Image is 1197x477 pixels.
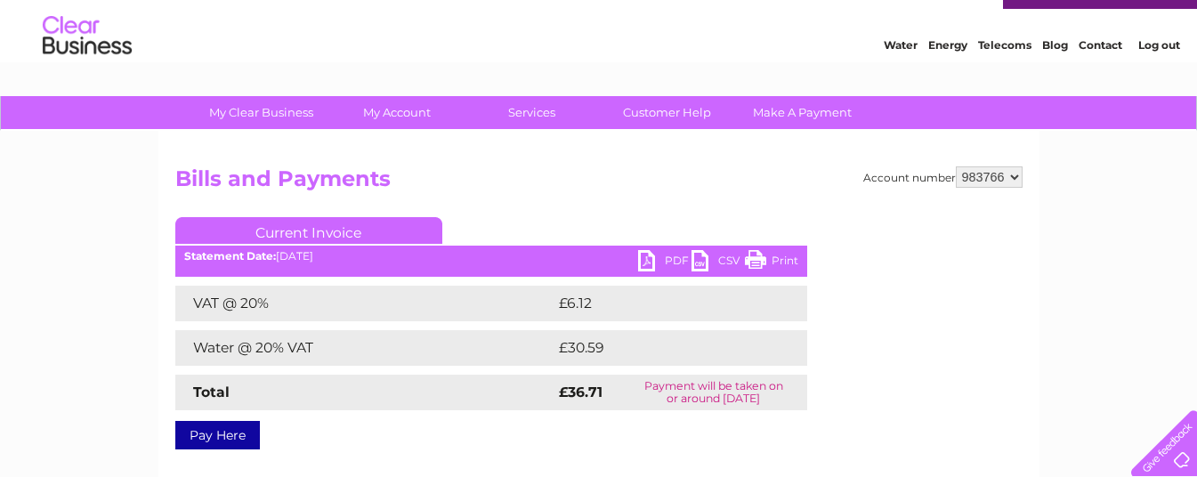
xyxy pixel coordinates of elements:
a: 0333 014 3131 [861,9,984,31]
a: My Account [323,96,470,129]
td: Payment will be taken on or around [DATE] [620,375,807,410]
a: CSV [692,250,745,276]
td: Water @ 20% VAT [175,330,554,366]
td: £6.12 [554,286,763,321]
a: Blog [1042,76,1068,89]
a: Log out [1138,76,1180,89]
strong: Total [193,384,230,400]
div: [DATE] [175,250,807,263]
a: Energy [928,76,967,89]
a: Print [745,250,798,276]
a: Current Invoice [175,217,442,244]
a: Pay Here [175,421,260,449]
a: My Clear Business [188,96,335,129]
strong: £36.71 [559,384,603,400]
div: Account number [863,166,1023,188]
a: Services [458,96,605,129]
img: logo.png [42,46,133,101]
div: Clear Business is a trading name of Verastar Limited (registered in [GEOGRAPHIC_DATA] No. 3667643... [179,10,1020,86]
a: Customer Help [594,96,740,129]
a: PDF [638,250,692,276]
a: Telecoms [978,76,1031,89]
a: Make A Payment [729,96,876,129]
h2: Bills and Payments [175,166,1023,200]
td: £30.59 [554,330,772,366]
a: Contact [1079,76,1122,89]
a: Water [884,76,918,89]
b: Statement Date: [184,249,276,263]
td: VAT @ 20% [175,286,554,321]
